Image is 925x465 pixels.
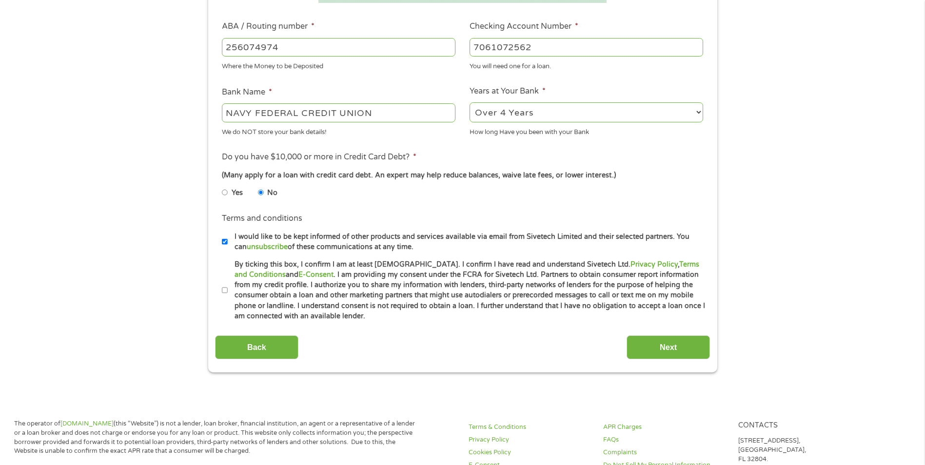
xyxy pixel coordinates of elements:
[222,152,416,162] label: Do you have $10,000 or more in Credit Card Debt?
[603,435,726,445] a: FAQs
[738,436,861,464] p: [STREET_ADDRESS], [GEOGRAPHIC_DATA], FL 32804.
[222,58,455,72] div: Where the Money to be Deposited
[603,448,726,457] a: Complaints
[298,271,334,279] a: E-Consent
[222,170,703,181] div: (Many apply for a loan with credit card debt. An expert may help reduce balances, waive late fees...
[14,419,419,456] p: The operator of (this “Website”) is not a lender, loan broker, financial institution, an agent or...
[60,420,114,427] a: [DOMAIN_NAME]
[470,86,546,97] label: Years at Your Bank
[469,435,591,445] a: Privacy Policy
[247,243,288,251] a: unsubscribe
[603,423,726,432] a: APR Charges
[228,259,706,322] label: By ticking this box, I confirm I am at least [DEMOGRAPHIC_DATA]. I confirm I have read and unders...
[228,232,706,252] label: I would like to be kept informed of other products and services available via email from Sivetech...
[232,188,243,198] label: Yes
[470,58,703,72] div: You will need one for a loan.
[469,448,591,457] a: Cookies Policy
[470,124,703,137] div: How long Have you been with your Bank
[627,335,710,359] input: Next
[235,260,699,279] a: Terms and Conditions
[222,87,272,97] label: Bank Name
[222,21,315,32] label: ABA / Routing number
[630,260,678,269] a: Privacy Policy
[470,38,703,57] input: 345634636
[738,421,861,430] h4: Contacts
[469,423,591,432] a: Terms & Conditions
[222,124,455,137] div: We do NOT store your bank details!
[470,21,578,32] label: Checking Account Number
[267,188,277,198] label: No
[215,335,298,359] input: Back
[222,213,302,224] label: Terms and conditions
[222,38,455,57] input: 263177916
